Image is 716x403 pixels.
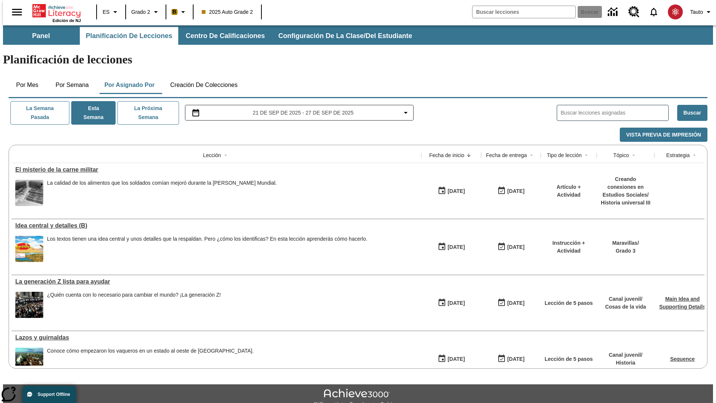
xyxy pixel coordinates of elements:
p: Lección de 5 pasos [544,355,593,363]
a: Idea central y detalles (B), Lecciones [15,222,418,229]
span: Tauto [690,8,703,16]
div: [DATE] [447,187,465,196]
div: Conoce cómo empezaron los vaqueros en un estado al oeste de Estados Unidos. [47,348,254,374]
span: Planificación de lecciones [86,32,172,40]
div: Fecha de inicio [429,151,464,159]
a: Centro de información [603,2,624,22]
button: 09/21/25: Primer día en que estuvo disponible la lección [435,352,467,366]
img: paniolos hawaianos (vaqueros) arreando ganado [15,348,43,374]
a: Centro de recursos, Se abrirá en una pestaña nueva. [624,2,644,22]
a: Portada [32,3,81,18]
div: Conoce cómo empezaron los vaqueros en un estado al oeste de [GEOGRAPHIC_DATA]. [47,348,254,354]
div: Fecha de entrega [486,151,527,159]
img: portada de Maravillas de tercer grado: una mariposa vuela sobre un campo y un río, con montañas a... [15,236,43,262]
div: Estrategia [666,151,690,159]
button: La próxima semana [117,101,179,125]
div: [DATE] [507,243,524,252]
a: El misterio de la carne militar , Lecciones [15,166,418,173]
button: Sort [690,151,699,160]
p: Maravillas / [612,239,639,247]
div: [DATE] [447,354,465,364]
div: Lección [203,151,221,159]
button: Lenguaje: ES, Selecciona un idioma [99,5,123,19]
span: 21 de sep de 2025 - 27 de sep de 2025 [253,109,354,117]
p: Instrucción + Actividad [544,239,593,255]
a: Main Idea and Supporting Details [659,296,706,310]
p: Canal juvenil / [605,295,646,303]
div: Idea central y detalles (B) [15,222,418,229]
span: ES [103,8,110,16]
div: [DATE] [507,354,524,364]
button: Sort [527,151,536,160]
a: Lazos y guirnaldas, Lecciones [15,334,418,341]
button: 09/21/25: Último día en que podrá accederse la lección [495,296,527,310]
span: Grado 2 [131,8,150,16]
div: Portada [32,3,81,23]
button: Centro de calificaciones [180,27,271,45]
p: Historia [609,359,642,367]
div: La generación Z lista para ayudar [15,278,418,285]
div: [DATE] [447,299,465,308]
input: Buscar lecciones asignadas [561,107,668,118]
div: El misterio de la carne militar [15,166,418,173]
div: Lazos y guirnaldas [15,334,418,341]
div: Los textos tienen una idea central y unos detalles que la respaldan. Pero ¿cómo los identificas? ... [47,236,367,242]
span: Edición de NJ [53,18,81,23]
button: Esta semana [71,101,116,125]
button: Buscar [677,105,707,121]
button: Vista previa de impresión [620,128,707,142]
button: Panel [4,27,78,45]
h1: Planificación de lecciones [3,53,713,66]
a: Notificaciones [644,2,663,22]
button: Creación de colecciones [164,76,244,94]
button: Sort [582,151,591,160]
button: Abrir el menú lateral [6,1,28,23]
p: Creando conexiones en Estudios Sociales / [600,175,651,199]
svg: Collapse Date Range Filter [401,108,410,117]
button: 09/21/25: Primer día en que estuvo disponible la lección [435,184,467,198]
input: Buscar campo [472,6,575,18]
p: Historia universal III [600,199,651,207]
img: Un grupo de manifestantes protestan frente al Museo Americano de Historia Natural en la ciudad de... [15,292,43,318]
p: Grado 3 [612,247,639,255]
p: La calidad de los alimentos que los soldados comían mejoró durante la [PERSON_NAME] Mundial. [47,180,277,186]
div: [DATE] [507,187,524,196]
p: Cosas de la vida [605,303,646,311]
button: Support Offline [22,386,76,403]
button: 09/21/25: Primer día en que estuvo disponible la lección [435,296,467,310]
button: Por asignado por [98,76,161,94]
button: Planificación de lecciones [80,27,178,45]
div: Subbarra de navegación [3,25,713,45]
span: Configuración de la clase/del estudiante [278,32,412,40]
span: Panel [32,32,50,40]
div: La calidad de los alimentos que los soldados comían mejoró durante la Segunda Guerra Mundial. [47,180,277,206]
button: Escoja un nuevo avatar [663,2,687,22]
div: Tópico [613,151,629,159]
button: 09/21/25: Último día en que podrá accederse la lección [495,240,527,254]
button: La semana pasada [10,101,69,125]
button: Por semana [50,76,95,94]
span: Support Offline [38,392,70,397]
div: [DATE] [447,243,465,252]
button: 09/21/25: Último día en que podrá accederse la lección [495,184,527,198]
div: [DATE] [507,299,524,308]
p: Artículo + Actividad [544,183,593,199]
button: 09/21/25: Último día en que podrá accederse la lección [495,352,527,366]
button: Grado: Grado 2, Elige un grado [128,5,163,19]
div: ¿Quién cuenta con lo necesario para cambiar el mundo? ¡La generación Z! [47,292,221,318]
button: 09/21/25: Primer día en que estuvo disponible la lección [435,240,467,254]
img: Fotografía en blanco y negro que muestra cajas de raciones de comida militares con la etiqueta U.... [15,180,43,206]
button: Sort [464,151,473,160]
button: Por mes [9,76,46,94]
button: Sort [629,151,638,160]
div: Tipo de lección [547,151,582,159]
span: B [173,7,176,16]
a: La generación Z lista para ayudar , Lecciones [15,278,418,285]
button: Seleccione el intervalo de fechas opción del menú [188,108,411,117]
button: Boost El color de la clase es anaranjado claro. Cambiar el color de la clase. [169,5,191,19]
div: Los textos tienen una idea central y unos detalles que la respaldan. Pero ¿cómo los identificas? ... [47,236,367,262]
